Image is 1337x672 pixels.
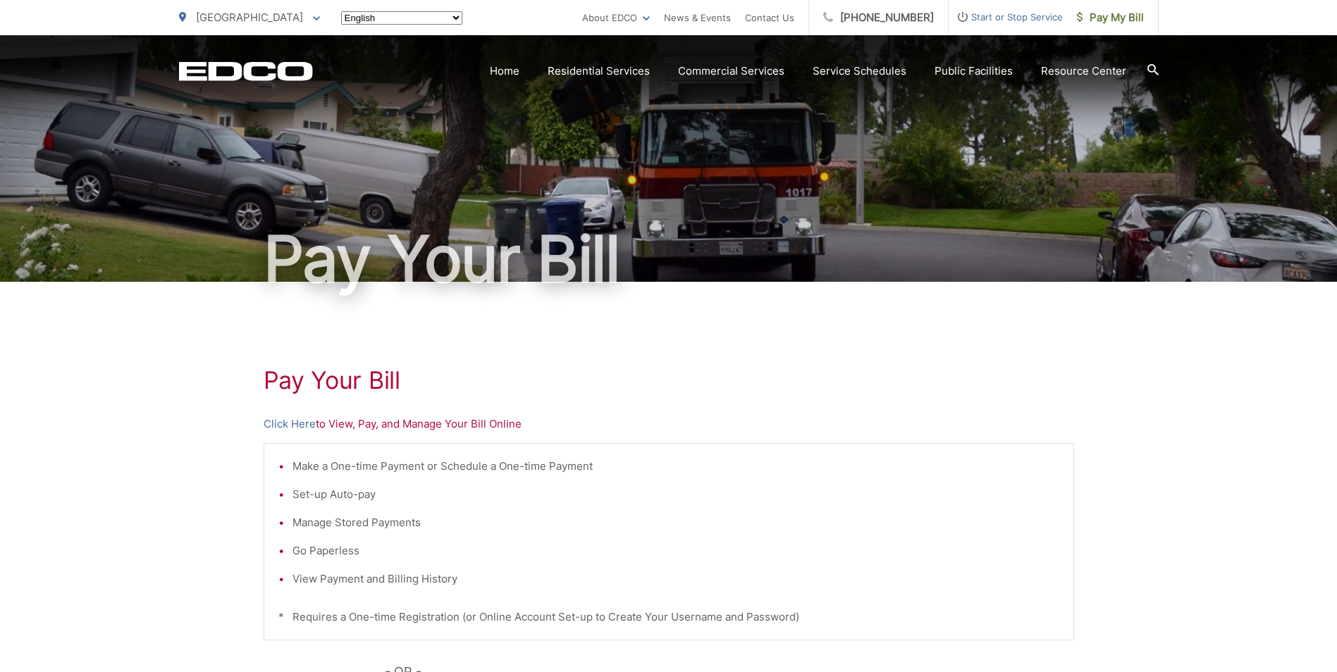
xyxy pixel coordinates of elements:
[292,514,1059,531] li: Manage Stored Payments
[1077,9,1144,26] span: Pay My Bill
[292,542,1059,559] li: Go Paperless
[1041,63,1126,80] a: Resource Center
[548,63,650,80] a: Residential Services
[582,9,650,26] a: About EDCO
[490,63,519,80] a: Home
[813,63,906,80] a: Service Schedules
[664,9,731,26] a: News & Events
[278,609,1059,626] p: * Requires a One-time Registration (or Online Account Set-up to Create Your Username and Password)
[179,61,313,81] a: EDCD logo. Return to the homepage.
[179,224,1159,294] h1: Pay Your Bill
[341,11,462,25] select: Select a language
[264,416,316,433] a: Click Here
[292,486,1059,503] li: Set-up Auto-pay
[678,63,784,80] a: Commercial Services
[196,11,303,24] span: [GEOGRAPHIC_DATA]
[264,416,1074,433] p: to View, Pay, and Manage Your Bill Online
[292,571,1059,587] li: View Payment and Billing History
[264,366,1074,394] h1: Pay Your Bill
[935,63,1013,80] a: Public Facilities
[292,458,1059,475] li: Make a One-time Payment or Schedule a One-time Payment
[745,9,794,26] a: Contact Us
